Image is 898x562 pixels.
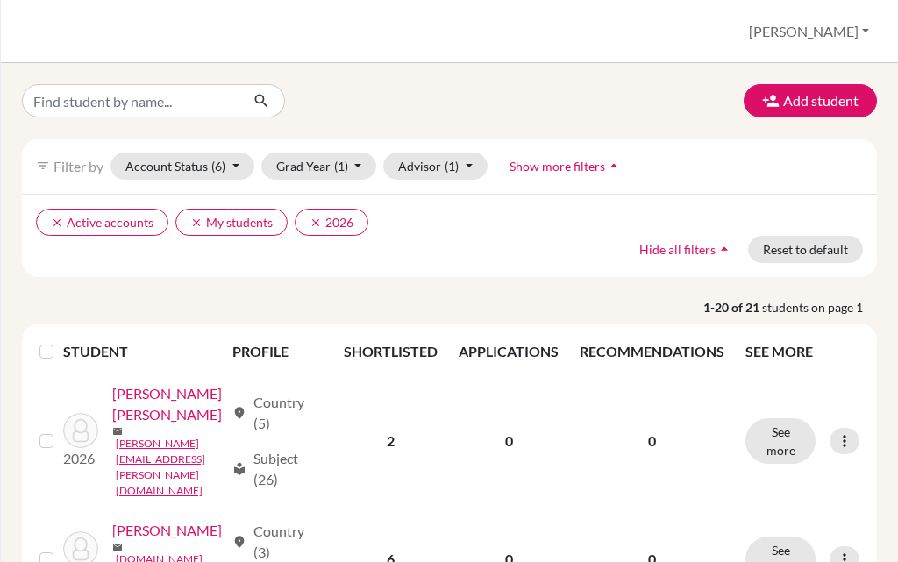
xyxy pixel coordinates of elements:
[748,236,863,263] button: Reset to default
[383,153,488,180] button: Advisor(1)
[580,430,724,452] p: 0
[334,159,348,174] span: (1)
[112,426,123,437] span: mail
[744,84,877,117] button: Add student
[175,209,288,236] button: clearMy students
[53,158,103,174] span: Filter by
[261,153,377,180] button: Grad Year(1)
[232,535,246,549] span: location_on
[510,159,605,174] span: Show more filters
[569,331,735,373] th: RECOMMENDATIONS
[333,373,448,509] td: 2
[448,331,569,373] th: APPLICATIONS
[232,406,246,420] span: location_on
[703,298,762,317] strong: 1-20 of 21
[232,448,323,490] div: Subject (26)
[63,448,98,469] p: 2026
[63,413,98,448] img: Artiles García, Daniela Maria
[116,436,224,499] a: [PERSON_NAME][EMAIL_ADDRESS][PERSON_NAME][DOMAIN_NAME]
[448,373,569,509] td: 0
[333,331,448,373] th: SHORTLISTED
[716,240,733,258] i: arrow_drop_up
[741,15,877,48] button: [PERSON_NAME]
[745,418,816,464] button: See more
[36,209,168,236] button: clearActive accounts
[211,159,225,174] span: (6)
[295,209,368,236] button: clear2026
[51,217,63,229] i: clear
[190,217,203,229] i: clear
[605,157,623,174] i: arrow_drop_up
[624,236,748,263] button: Hide all filtersarrow_drop_up
[445,159,459,174] span: (1)
[310,217,322,229] i: clear
[232,392,323,434] div: Country (5)
[112,520,222,541] a: [PERSON_NAME]
[232,462,246,476] span: local_library
[36,159,50,173] i: filter_list
[495,153,638,180] button: Show more filtersarrow_drop_up
[735,331,870,373] th: SEE MORE
[110,153,254,180] button: Account Status(6)
[222,331,333,373] th: PROFILE
[63,331,222,373] th: STUDENT
[112,383,224,425] a: [PERSON_NAME] [PERSON_NAME]
[112,542,123,552] span: mail
[22,84,239,117] input: Find student by name...
[762,298,877,317] span: students on page 1
[639,242,716,257] span: Hide all filters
